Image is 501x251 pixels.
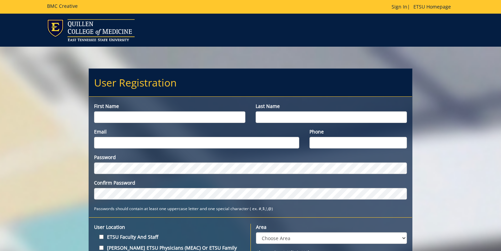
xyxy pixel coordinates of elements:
[94,224,245,231] label: User location
[410,3,454,10] a: ETSU Homepage
[94,154,407,161] label: Password
[309,128,407,135] label: Phone
[392,3,454,10] p: |
[47,19,135,41] img: ETSU logo
[94,206,273,211] small: Passwords should contain at least one uppercase letter and one special character ( ex. #,$,!,@)
[89,69,412,96] h2: User Registration
[256,224,407,231] label: Area
[392,3,407,10] a: Sign In
[94,128,299,135] label: Email
[94,103,245,110] label: First name
[47,3,78,9] h5: BMC Creative
[94,179,407,186] label: Confirm Password
[94,232,245,241] label: ETSU Faculty and Staff
[256,103,407,110] label: Last name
